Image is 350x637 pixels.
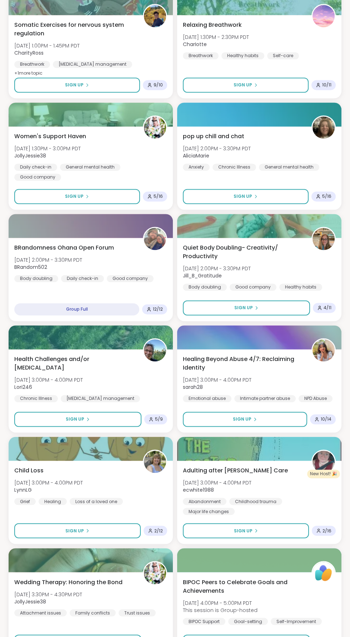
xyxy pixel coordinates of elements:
div: Self-Improvement [271,618,322,625]
span: [DATE] 3:00PM - 4:00PM PDT [183,376,251,383]
span: 10 / 11 [322,82,331,88]
img: Lori246 [144,339,166,361]
span: pop up chill and chat [183,132,244,141]
button: Sign Up [183,523,309,538]
div: Breathwork [14,61,50,68]
div: Emotional abuse [183,395,231,402]
div: Childhood trauma [229,498,282,505]
div: Breathwork [183,52,219,59]
div: Abandonment [183,498,226,505]
img: Jill_B_Gratitude [312,228,335,250]
span: [DATE] 3:00PM - 4:00PM PDT [14,376,83,383]
button: Sign Up [14,523,141,538]
div: Self-care [267,52,299,59]
div: Good company [14,174,61,181]
img: ShareWell [312,562,335,584]
span: Sign Up [233,416,251,422]
span: Health Challenges and/or [MEDICAL_DATA] [14,355,135,372]
span: This session is Group-hosted [183,606,257,613]
img: BRandom502 [144,228,166,250]
span: Wedding Therapy: Honoring the Bond [14,578,122,586]
b: Jill_B_Gratitude [183,272,222,279]
b: AliciaMarie [183,152,209,159]
div: General mental health [259,164,319,171]
div: Good company [107,275,154,282]
span: Women's Support Haven [14,132,86,141]
img: CharIotte [312,5,335,27]
span: Sign Up [234,82,252,88]
img: sarah28 [312,339,335,361]
div: Anxiety [183,164,210,171]
span: Somatic Exercises for nervous system regulation [14,21,135,38]
div: Group Full [14,303,139,315]
div: Body doubling [14,275,58,282]
div: NPD Abuse [299,395,332,402]
img: JollyJessie38 [144,116,166,139]
div: Daily check-in [14,164,57,171]
button: Sign Up [183,77,309,92]
span: Sign Up [234,527,252,534]
div: Major life changes [183,508,235,515]
span: 5 / 9 [155,416,163,422]
div: [MEDICAL_DATA] management [53,61,132,68]
div: Intimate partner abuse [234,395,296,402]
b: LynnLG [14,486,32,493]
span: Sign Up [65,82,84,88]
span: 10 / 14 [321,416,331,422]
button: Sign Up [183,189,309,204]
button: Sign Up [183,412,307,427]
div: Grief [14,498,36,505]
span: 2 / 16 [322,528,331,533]
span: [DATE] 2:00PM - 3:30PM PDT [183,145,251,152]
div: Trust issues [119,609,156,616]
span: BIPOC Peers to Celebrate Goals and Achievements [183,578,304,595]
div: Healthy habits [279,284,322,291]
div: Chronic Illness [212,164,256,171]
div: BIPOC Support [183,618,225,625]
div: General mental health [60,164,120,171]
img: ecwhite1988 [312,451,335,473]
div: Loss of a loved one [70,498,123,505]
span: Healing Beyond Abuse 4/7: Reclaiming Identity [183,355,304,372]
span: Sign Up [234,305,253,311]
span: 12 / 12 [153,306,163,312]
div: New Host! 🎉 [307,470,340,478]
img: LynnLG [144,451,166,473]
span: Sign Up [65,527,84,534]
span: [DATE] 4:00PM - 5:00PM PDT [183,599,257,606]
span: Relaxing Breathwork [183,21,242,29]
b: ecwhite1988 [183,486,214,493]
span: 5 / 16 [154,194,163,199]
b: JollyJessie38 [14,152,46,159]
button: Sign Up [183,300,310,315]
span: Adulting after [PERSON_NAME] Care [183,466,288,475]
div: Chronic Illness [14,395,58,402]
div: Good company [230,284,276,291]
span: 2 / 12 [154,528,163,533]
span: Quiet Body Doubling- Creativity/ Productivity [183,244,304,261]
b: CharityRoss [14,49,44,56]
span: [DATE] 3:00PM - 4:00PM PDT [183,479,251,486]
span: 9 / 10 [154,82,163,88]
span: 5 / 16 [322,194,331,199]
span: [DATE] 2:00PM - 3:30PM PDT [14,256,82,264]
span: [DATE] 3:30PM - 4:30PM PDT [14,591,82,598]
img: JollyJessie38 [144,562,166,584]
span: Sign Up [65,193,84,200]
div: Healing [39,498,67,505]
b: CharIotte [183,41,207,48]
span: 4 / 11 [324,305,331,311]
div: Healthy habits [221,52,264,59]
div: Daily check-in [61,275,104,282]
span: [DATE] 3:00PM - 4:00PM PDT [14,479,83,486]
span: [DATE] 2:00PM - 3:30PM PDT [183,265,251,272]
span: Sign Up [66,416,84,422]
div: Attachment issues [14,609,67,616]
button: Sign Up [14,412,141,427]
b: Lori246 [14,383,32,391]
span: [DATE] 1:30PM - 3:00PM PDT [14,145,81,152]
div: Body doubling [183,284,227,291]
b: sarah28 [183,383,203,391]
button: Sign Up [14,189,140,204]
div: Family conflicts [70,609,116,616]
